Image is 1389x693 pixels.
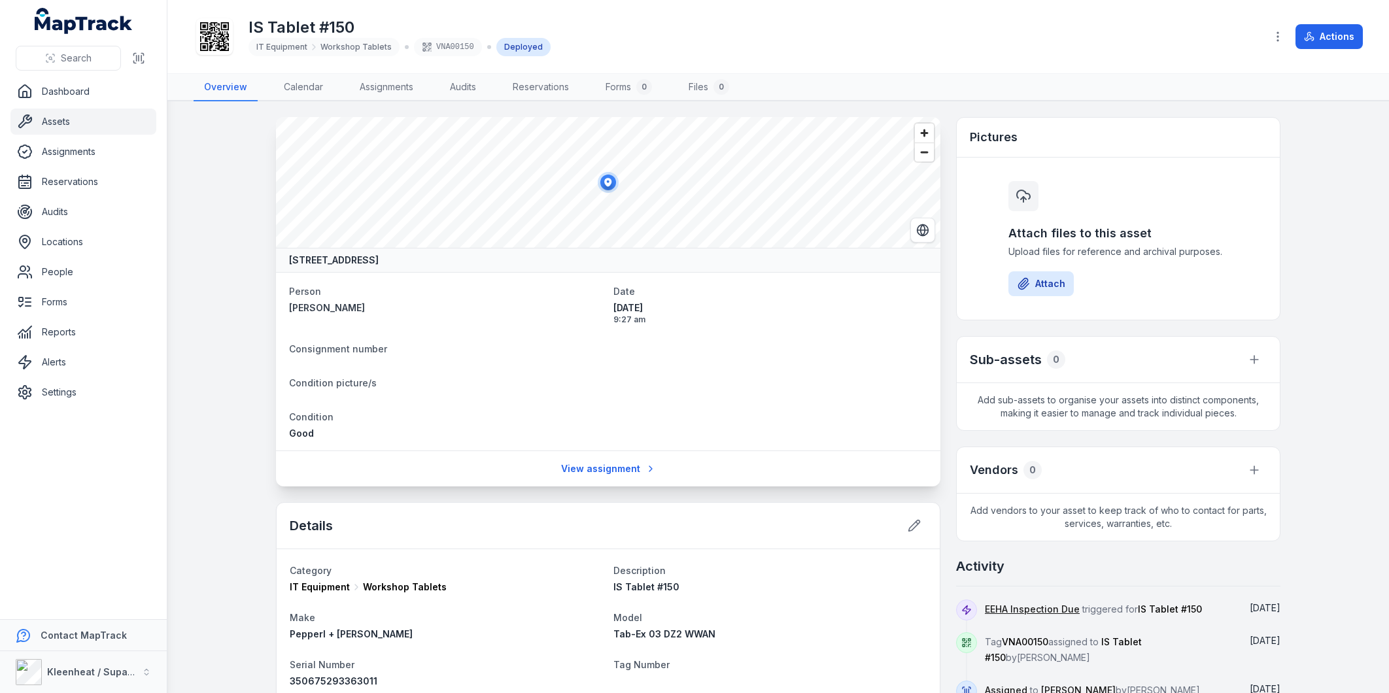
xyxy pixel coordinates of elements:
[290,612,315,623] span: Make
[1250,635,1280,646] time: 13/02/2025, 9:27:15 am
[957,383,1280,430] span: Add sub-assets to organise your assets into distinct components, making it easier to manage and t...
[613,628,715,639] span: Tab-Ex 03 DZ2 WWAN
[289,428,314,439] span: Good
[910,218,935,243] button: Switch to Satellite View
[289,301,603,314] a: [PERSON_NAME]
[41,630,127,641] strong: Contact MapTrack
[290,516,333,535] h2: Details
[502,74,579,101] a: Reservations
[985,603,1202,615] span: triggered for
[10,199,156,225] a: Audits
[349,74,424,101] a: Assignments
[713,79,729,95] div: 0
[289,286,321,297] span: Person
[957,494,1280,541] span: Add vendors to your asset to keep track of who to contact for parts, services, warranties, etc.
[194,74,258,101] a: Overview
[289,411,334,422] span: Condition
[256,42,307,52] span: IT Equipment
[35,8,133,34] a: MapTrack
[10,259,156,285] a: People
[10,379,156,405] a: Settings
[613,581,679,592] span: IS Tablet #150
[613,659,670,670] span: Tag Number
[1250,602,1280,613] span: [DATE]
[636,79,652,95] div: 0
[289,343,387,354] span: Consignment number
[10,229,156,255] a: Locations
[10,349,156,375] a: Alerts
[970,350,1042,369] h2: Sub-assets
[613,286,635,297] span: Date
[985,603,1080,616] a: EEHA Inspection Due
[970,128,1018,146] h3: Pictures
[1008,245,1228,258] span: Upload files for reference and archival purposes.
[61,52,92,65] span: Search
[10,319,156,345] a: Reports
[956,557,1004,575] h2: Activity
[595,74,662,101] a: Forms0
[290,565,332,576] span: Category
[1295,24,1363,49] button: Actions
[276,117,940,248] canvas: Map
[496,38,551,56] div: Deployed
[613,565,666,576] span: Description
[970,461,1018,479] h3: Vendors
[10,169,156,195] a: Reservations
[289,254,379,267] strong: [STREET_ADDRESS]
[1008,224,1228,243] h3: Attach files to this asset
[1023,461,1042,479] div: 0
[10,109,156,135] a: Assets
[678,74,740,101] a: Files0
[1138,603,1202,615] span: IS Tablet #150
[613,301,927,314] span: [DATE]
[10,289,156,315] a: Forms
[1250,602,1280,613] time: 16/04/2025, 12:00:00 am
[915,143,934,161] button: Zoom out
[273,74,334,101] a: Calendar
[613,301,927,325] time: 13/02/2025, 9:27:02 am
[439,74,487,101] a: Audits
[553,456,664,481] a: View assignment
[290,628,413,639] span: Pepperl + [PERSON_NAME]
[1002,636,1048,647] span: VNA00150
[1047,350,1065,369] div: 0
[10,139,156,165] a: Assignments
[290,581,350,594] span: IT Equipment
[613,314,927,325] span: 9:27 am
[985,636,1142,663] span: Tag assigned to by [PERSON_NAME]
[414,38,482,56] div: VNA00150
[363,581,447,594] span: Workshop Tablets
[10,78,156,105] a: Dashboard
[290,675,377,686] span: 350675293363011
[290,659,354,670] span: Serial Number
[47,666,145,677] strong: Kleenheat / Supagas
[289,377,377,388] span: Condition picture/s
[320,42,392,52] span: Workshop Tablets
[613,612,642,623] span: Model
[915,124,934,143] button: Zoom in
[1008,271,1074,296] button: Attach
[1250,635,1280,646] span: [DATE]
[16,46,121,71] button: Search
[249,17,551,38] h1: IS Tablet #150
